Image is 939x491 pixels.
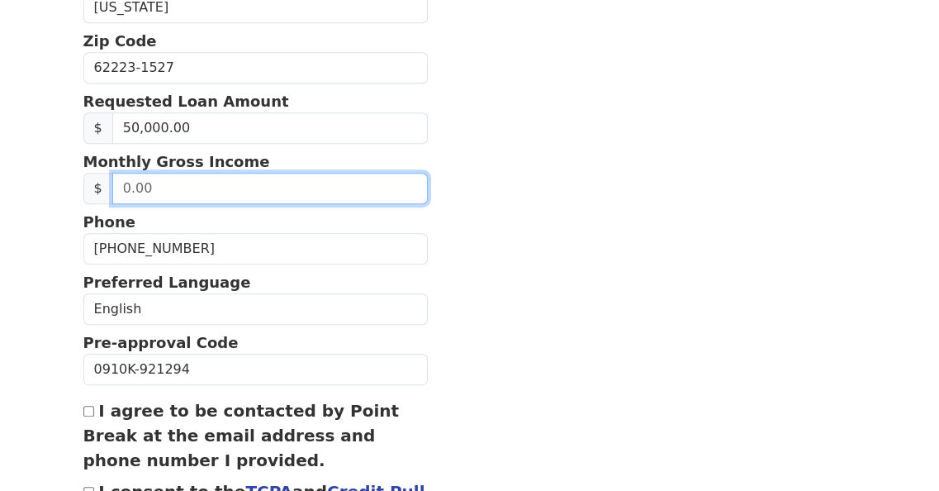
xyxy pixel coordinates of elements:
strong: Preferred Language [83,274,251,291]
strong: Zip Code [83,32,157,50]
strong: Requested Loan Amount [83,93,289,110]
input: Zip Code [83,52,428,83]
input: Requested Loan Amount [112,112,428,144]
strong: Pre-approval Code [83,334,239,351]
strong: Phone [83,213,135,231]
input: 0.00 [112,173,428,204]
p: Monthly Gross Income [83,150,428,173]
input: Phone [83,233,428,265]
span: $ [83,173,113,204]
span: $ [83,112,113,144]
label: I agree to be contacted by Point Break at the email address and phone number I provided. [83,401,400,470]
input: Pre-approval Code [83,354,428,385]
